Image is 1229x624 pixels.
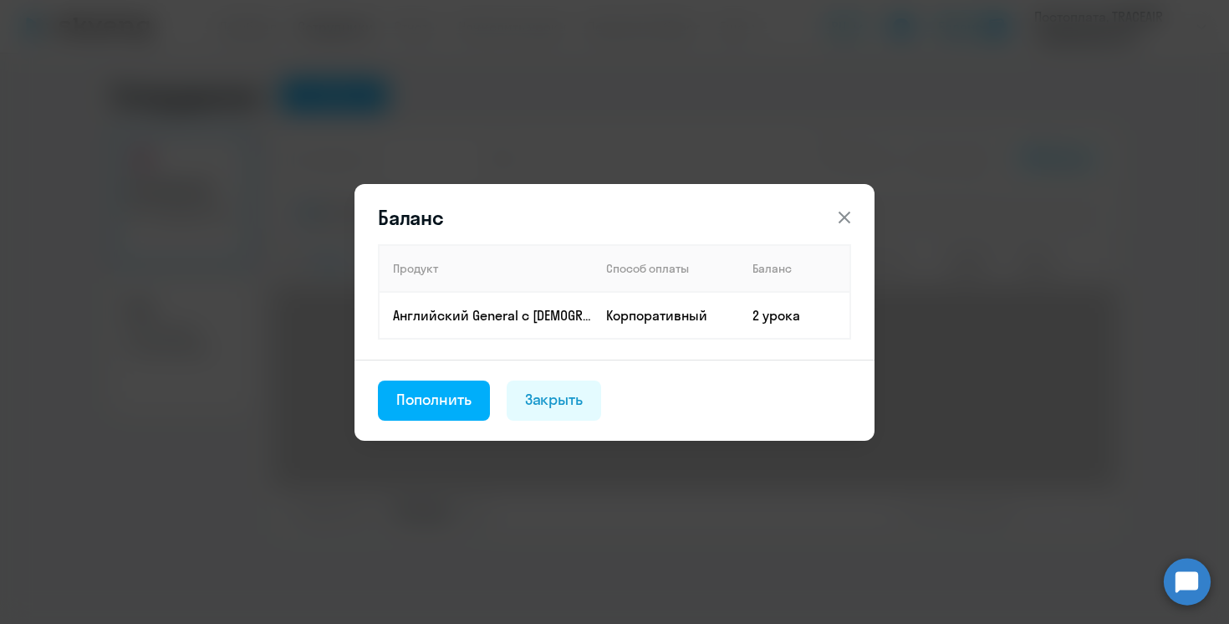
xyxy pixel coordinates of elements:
th: Продукт [379,245,593,292]
button: Закрыть [507,381,602,421]
th: Баланс [739,245,850,292]
button: Пополнить [378,381,490,421]
div: Закрыть [525,389,584,411]
td: 2 урока [739,292,850,339]
td: Корпоративный [593,292,739,339]
header: Баланс [354,204,875,231]
div: Пополнить [396,389,472,411]
th: Способ оплаты [593,245,739,292]
p: Английский General с [DEMOGRAPHIC_DATA] преподавателем [393,306,592,325]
